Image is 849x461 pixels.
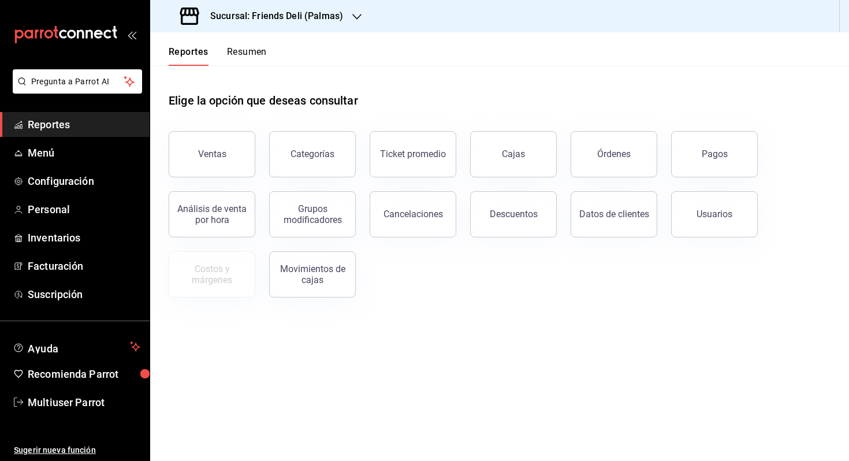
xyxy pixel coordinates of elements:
[28,117,140,132] span: Reportes
[28,258,140,274] span: Facturación
[571,191,657,237] button: Datos de clientes
[176,203,248,225] div: Análisis de venta por hora
[490,209,538,220] div: Descuentos
[227,46,267,66] button: Resumen
[28,340,125,354] span: Ayuda
[8,84,142,96] a: Pregunta a Parrot AI
[269,191,356,237] button: Grupos modificadores
[169,46,208,66] button: Reportes
[383,209,443,220] div: Cancelaciones
[380,148,446,159] div: Ticket promedio
[702,148,728,159] div: Pagos
[28,173,140,189] span: Configuración
[579,209,649,220] div: Datos de clientes
[28,287,140,302] span: Suscripción
[13,69,142,94] button: Pregunta a Parrot AI
[671,131,758,177] button: Pagos
[31,76,124,88] span: Pregunta a Parrot AI
[470,191,557,237] button: Descuentos
[277,203,348,225] div: Grupos modificadores
[470,131,557,177] button: Cajas
[28,145,140,161] span: Menú
[169,131,255,177] button: Ventas
[169,46,267,66] div: navigation tabs
[28,366,140,382] span: Recomienda Parrot
[176,263,248,285] div: Costos y márgenes
[291,148,334,159] div: Categorías
[169,92,358,109] h1: Elige la opción que deseas consultar
[28,230,140,246] span: Inventarios
[127,30,136,39] button: open_drawer_menu
[269,251,356,298] button: Movimientos de cajas
[201,9,343,23] h3: Sucursal: Friends Deli (Palmas)
[169,191,255,237] button: Análisis de venta por hora
[370,131,456,177] button: Ticket promedio
[198,148,226,159] div: Ventas
[28,395,140,410] span: Multiuser Parrot
[370,191,456,237] button: Cancelaciones
[502,148,525,159] div: Cajas
[169,251,255,298] button: Contrata inventarios para ver este reporte
[28,202,140,217] span: Personal
[671,191,758,237] button: Usuarios
[277,263,348,285] div: Movimientos de cajas
[14,444,140,456] span: Sugerir nueva función
[571,131,657,177] button: Órdenes
[269,131,356,177] button: Categorías
[597,148,631,159] div: Órdenes
[697,209,732,220] div: Usuarios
